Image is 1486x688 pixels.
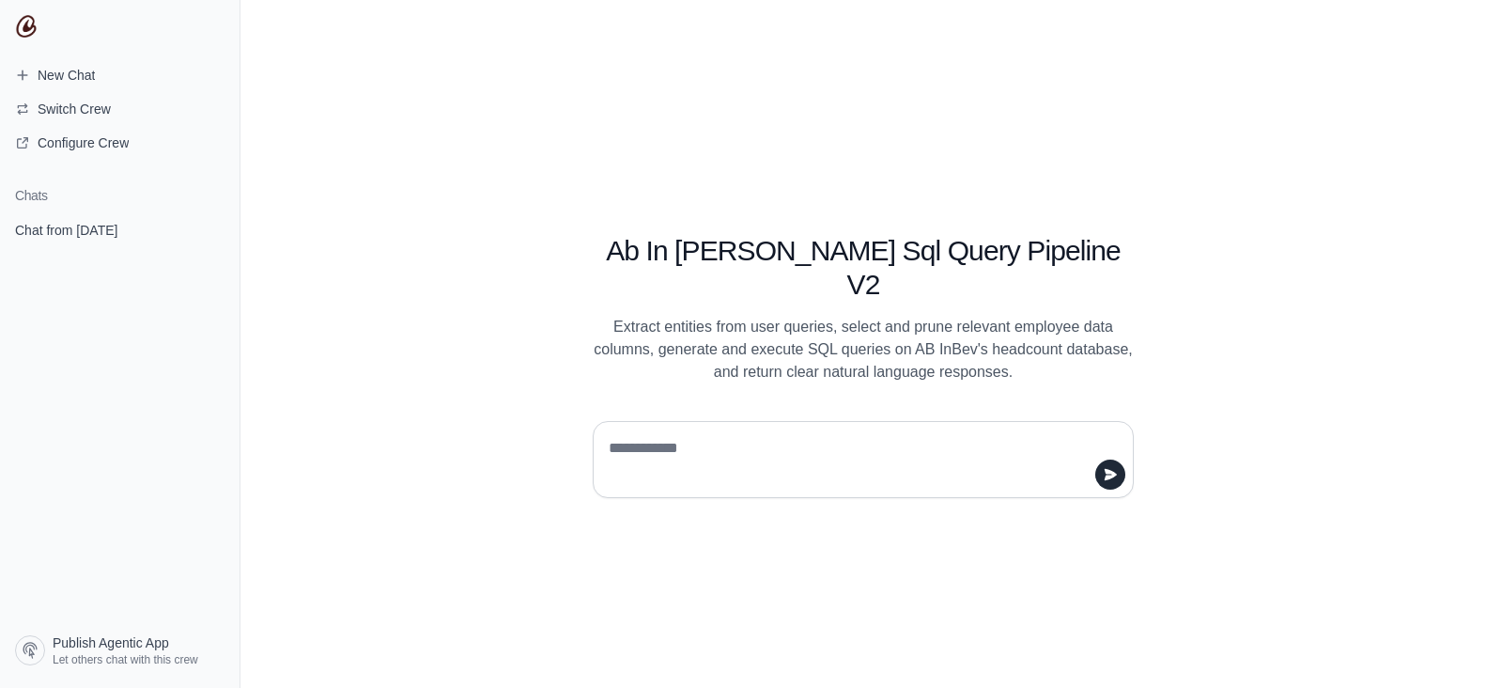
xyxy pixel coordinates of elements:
[8,628,232,673] a: Publish Agentic App Let others chat with this crew
[53,633,169,652] span: Publish Agentic App
[593,316,1134,383] p: Extract entities from user queries, select and prune relevant employee data columns, generate and...
[38,100,111,118] span: Switch Crew
[8,60,232,90] a: New Chat
[8,94,232,124] button: Switch Crew
[8,128,232,158] a: Configure Crew
[15,221,117,240] span: Chat from [DATE]
[15,15,38,38] img: CrewAI Logo
[53,652,198,667] span: Let others chat with this crew
[38,66,95,85] span: New Chat
[38,133,129,152] span: Configure Crew
[593,234,1134,302] h1: Ab In [PERSON_NAME] Sql Query Pipeline V2
[8,212,232,247] a: Chat from [DATE]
